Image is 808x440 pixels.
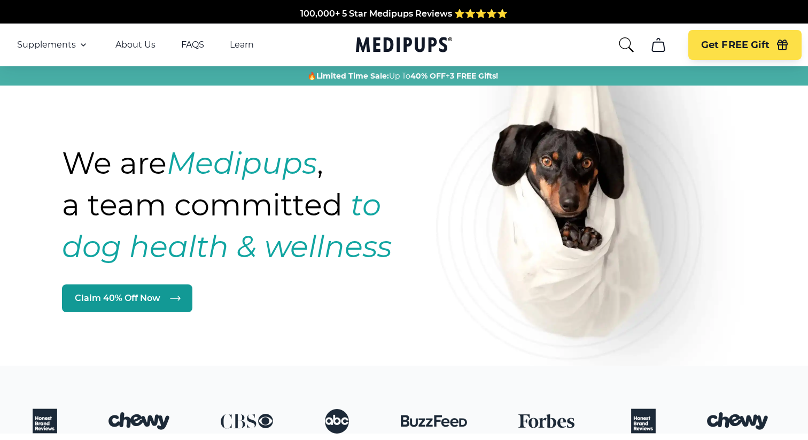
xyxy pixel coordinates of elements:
[307,71,498,81] span: 🔥 Up To +
[688,30,802,60] button: Get FREE Gift
[115,40,156,50] a: About Us
[181,40,204,50] a: FAQS
[646,32,671,58] button: cart
[62,142,453,267] h1: We are , a team committed
[62,284,192,312] a: Claim 40% Off Now
[167,145,317,181] strong: Medipups
[356,35,452,57] a: Medipups
[300,9,508,19] span: 100,000+ 5 Star Medipups Reviews ⭐️⭐️⭐️⭐️⭐️
[230,40,254,50] a: Learn
[227,21,582,32] span: Made In The [GEOGRAPHIC_DATA] from domestic & globally sourced ingredients
[701,39,770,51] span: Get FREE Gift
[618,36,635,53] button: search
[17,40,76,50] span: Supplements
[436,14,757,407] img: Natural dog supplements for joint and coat health
[17,38,90,51] button: Supplements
